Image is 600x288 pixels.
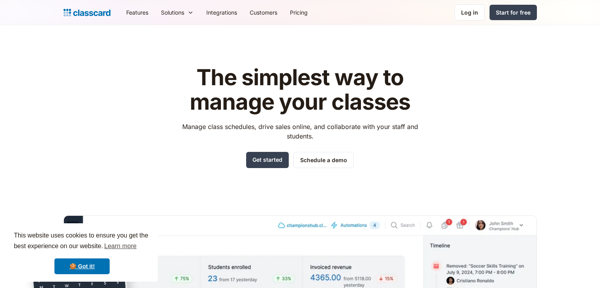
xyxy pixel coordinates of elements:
[54,258,110,274] a: dismiss cookie message
[155,4,200,21] div: Solutions
[293,152,354,168] a: Schedule a demo
[161,8,184,17] div: Solutions
[461,8,478,17] div: Log in
[246,152,289,168] a: Get started
[175,122,425,141] p: Manage class schedules, drive sales online, and collaborate with your staff and students.
[284,4,314,21] a: Pricing
[496,8,531,17] div: Start for free
[243,4,284,21] a: Customers
[490,5,537,20] a: Start for free
[200,4,243,21] a: Integrations
[103,240,138,252] a: learn more about cookies
[120,4,155,21] a: Features
[64,7,110,18] a: home
[14,231,150,252] span: This website uses cookies to ensure you get the best experience on our website.
[454,4,485,21] a: Log in
[175,65,425,114] h1: The simplest way to manage your classes
[6,223,158,282] div: cookieconsent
